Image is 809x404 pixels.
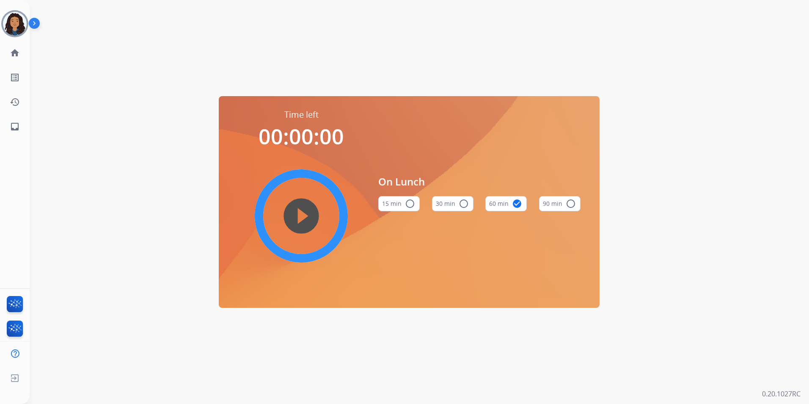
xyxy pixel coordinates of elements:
img: avatar [3,12,27,36]
mat-icon: inbox [10,122,20,132]
mat-icon: history [10,97,20,107]
button: 15 min [378,196,420,211]
button: 60 min [485,196,527,211]
span: On Lunch [378,174,581,189]
mat-icon: list_alt [10,72,20,83]
p: 0.20.1027RC [762,389,801,399]
span: Time left [284,109,319,121]
button: 90 min [539,196,581,211]
mat-icon: check_circle [512,199,522,209]
mat-icon: radio_button_unchecked [566,199,576,209]
mat-icon: home [10,48,20,58]
mat-icon: radio_button_unchecked [405,199,415,209]
mat-icon: play_circle_filled [296,211,306,221]
mat-icon: radio_button_unchecked [459,199,469,209]
button: 30 min [432,196,473,211]
span: 00:00:00 [259,122,344,151]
